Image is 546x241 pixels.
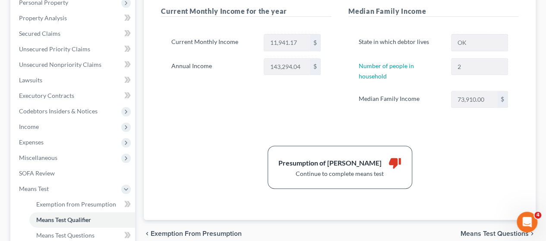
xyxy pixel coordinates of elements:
span: Means Test Questions [461,230,529,237]
span: Exemption from Presumption [151,230,242,237]
button: Means Test Questions chevron_right [461,230,536,237]
span: Lawsuits [19,76,42,84]
div: Continue to complete means test [278,169,401,178]
a: Unsecured Nonpriority Claims [12,57,135,72]
span: Means Test Qualifier [36,216,91,223]
span: Means Test [19,185,49,192]
a: Secured Claims [12,26,135,41]
h5: Current Monthly Income for the year [161,6,331,17]
span: Miscellaneous [19,154,57,161]
input: State [451,34,508,51]
i: chevron_left [144,230,151,237]
span: Expenses [19,138,44,146]
label: State in which debtor lives [354,34,446,51]
iframe: Intercom live chat [517,212,537,232]
span: Codebtors Insiders & Notices [19,107,98,115]
label: Median Family Income [354,91,446,108]
span: 4 [534,212,541,219]
a: Executory Contracts [12,88,135,103]
div: $ [310,59,320,75]
a: SOFA Review [12,166,135,181]
a: Number of people in household [359,62,414,80]
span: Property Analysis [19,14,67,22]
div: Presumption of [PERSON_NAME] [278,158,382,168]
i: thumb_down [388,156,401,169]
a: Exemption from Presumption [29,197,135,212]
div: $ [497,91,508,108]
a: Property Analysis [12,10,135,26]
label: Current Monthly Income [167,34,259,51]
span: Executory Contracts [19,92,74,99]
div: $ [310,34,320,51]
span: Unsecured Priority Claims [19,45,90,53]
a: Lawsuits [12,72,135,88]
a: Means Test Qualifier [29,212,135,228]
span: Unsecured Nonpriority Claims [19,61,101,68]
span: SOFA Review [19,169,55,177]
input: 0.00 [451,91,497,108]
h5: Median Family Income [348,6,518,17]
input: -- [451,59,508,75]
label: Annual Income [167,58,259,75]
span: Means Test Questions [36,232,95,239]
button: chevron_left Exemption from Presumption [144,230,242,237]
input: 0.00 [264,59,310,75]
span: Income [19,123,39,130]
i: chevron_right [529,230,536,237]
span: Secured Claims [19,30,60,37]
input: 0.00 [264,34,310,51]
span: Exemption from Presumption [36,200,116,208]
a: Unsecured Priority Claims [12,41,135,57]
